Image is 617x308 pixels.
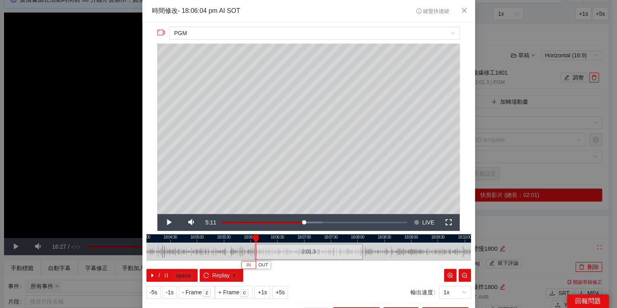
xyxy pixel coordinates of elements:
span: PGM [174,27,455,39]
span: Replay [212,271,230,280]
button: Fullscreen [437,214,460,231]
span: LIVE [422,214,434,231]
button: + Framec [215,286,252,299]
kbd: r [231,272,239,280]
div: 時間修改 - 18:06:04 pm AI SOT [152,6,240,16]
button: reloadReplayr [200,269,243,282]
span: + Frame [218,288,240,297]
span: info-circle [416,8,421,14]
button: -5s [146,286,161,299]
span: -1s [166,288,173,297]
span: / [158,271,160,280]
span: IN [246,262,251,269]
div: Video Player [157,44,460,214]
button: OUT [256,261,270,269]
kbd: z [203,289,211,297]
button: -1s [163,286,177,299]
span: zoom-in [447,272,453,279]
button: +5s [272,286,288,299]
button: +1s [254,286,270,299]
span: +5s [275,288,285,297]
label: 輸出速度 [411,286,439,299]
button: Seek to live, currently behind live [411,214,437,231]
div: Progress Bar [221,222,407,223]
span: close [461,7,467,14]
span: +1s [258,288,267,297]
span: video-camera [157,29,165,37]
kbd: c [240,289,248,297]
span: 1x [444,286,466,298]
span: pause [163,272,169,279]
button: Mute [180,214,202,231]
button: - Framez [179,286,215,299]
span: zoom-out [462,272,467,279]
span: - Frame [182,288,202,297]
span: OUT [258,262,268,269]
span: caret-right [150,272,155,279]
button: caret-right/pausespace [146,269,198,282]
kbd: space [173,272,193,280]
span: -5s [150,288,157,297]
span: 鍵盤快捷鍵 [416,8,449,14]
button: IN [241,261,256,269]
button: Play [157,214,180,231]
div: 回報問題 [567,294,609,308]
button: zoom-out [459,269,471,282]
span: reload [203,272,209,279]
div: 2:01.3 [254,244,363,260]
button: zoom-in [444,269,456,282]
span: 5:11 [205,219,216,226]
